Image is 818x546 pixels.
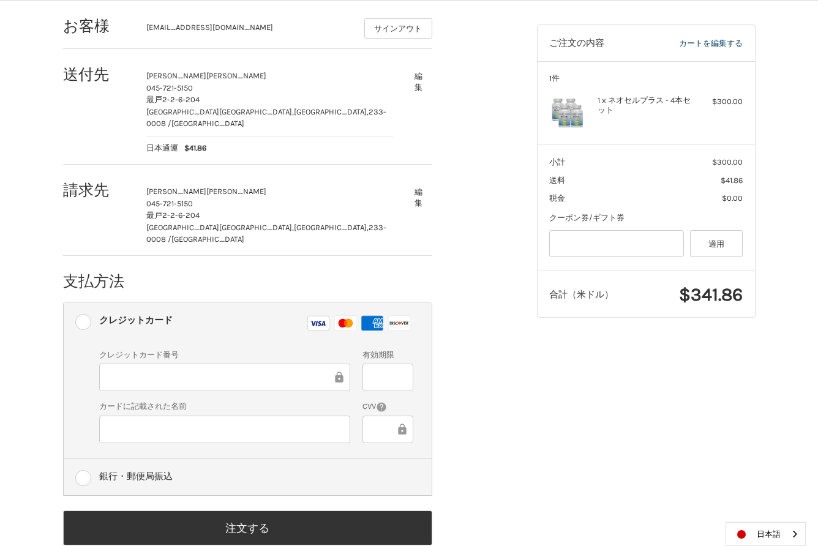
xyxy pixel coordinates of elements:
span: [GEOGRAPHIC_DATA], [294,107,369,116]
span: [GEOGRAPHIC_DATA][GEOGRAPHIC_DATA], [146,223,294,232]
div: [EMAIL_ADDRESS][DOMAIN_NAME] [146,21,352,39]
h3: 1件 [549,73,743,83]
span: [GEOGRAPHIC_DATA] [171,119,244,128]
input: Gift Certificate or Coupon Code [549,230,684,258]
div: クレジットカード [99,310,173,331]
span: [GEOGRAPHIC_DATA] [171,234,244,244]
span: 最戸2-2-6-204 [146,95,200,104]
span: 日本通運 [146,142,178,154]
span: [PERSON_NAME] [206,187,266,196]
span: [GEOGRAPHIC_DATA], [294,223,369,232]
h2: 支払方法 [63,272,135,291]
span: [PERSON_NAME] [146,187,206,196]
iframe: セキュア・クレジットカード・フレーム - カード所有者名 [108,422,342,436]
span: 045-721-5150 [146,83,193,92]
span: 最戸2-2-6-204 [146,211,200,220]
span: 045-721-5150 [146,199,193,208]
span: [PERSON_NAME] [146,71,206,80]
span: 合計（米ドル） [549,289,613,300]
label: クレジットカード番号 [99,349,350,361]
span: [PERSON_NAME] [206,71,266,80]
span: 税金 [549,193,565,203]
button: 適用 [690,230,743,258]
button: 編集 [405,182,432,212]
button: 編集 [405,67,432,97]
span: $41.86 [178,142,206,154]
div: 銀行・郵便局振込 [99,466,173,487]
a: 日本語 [726,523,805,545]
span: $41.86 [721,176,743,185]
button: サインアウト [364,18,432,39]
span: 送料 [549,176,565,185]
span: $300.00 [712,157,743,166]
button: 注文する [63,510,432,545]
span: $0.00 [722,193,743,203]
label: CVV [362,400,413,413]
label: カードに記載された名前 [99,400,350,413]
h2: 請求先 [63,181,135,200]
label: 有効期限 [362,349,413,361]
h2: 送付先 [63,65,135,84]
h2: お客様 [63,17,135,36]
h3: ご注文の内容 [549,37,639,50]
div: $300.00 [694,95,743,108]
span: $341.86 [679,283,743,305]
iframe: セキュア・クレジットカード・フレーム - クレジットカード番号 [108,370,332,384]
span: 小計 [549,157,565,166]
aside: Language selected: 日本語 [726,522,806,546]
a: カートを編集する [639,37,743,50]
iframe: 安全なクレジットカードフレーム - CVV [371,422,396,436]
div: Language [726,522,806,546]
iframe: セキュア・クレジットカード・フレーム - 有効期限 [371,370,405,384]
span: [GEOGRAPHIC_DATA][GEOGRAPHIC_DATA], [146,107,294,116]
div: クーポン券/ギフト券 [549,212,743,224]
h4: 1 x ネオセルプラス - 4本セット [598,95,691,116]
